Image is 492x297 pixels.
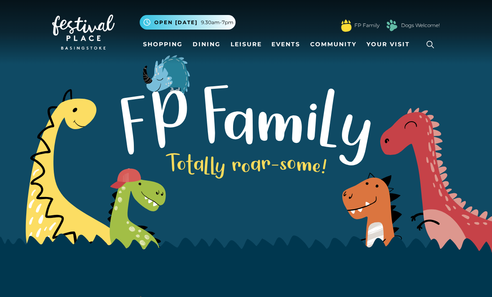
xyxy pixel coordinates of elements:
[140,37,186,52] a: Shopping
[268,37,304,52] a: Events
[307,37,360,52] a: Community
[363,37,417,52] a: Your Visit
[140,15,236,30] button: Open [DATE] 9.30am-7pm
[366,40,410,49] span: Your Visit
[154,19,198,26] span: Open [DATE]
[354,22,379,29] a: FP Family
[52,15,115,50] img: Festival Place Logo
[201,19,233,26] span: 9.30am-7pm
[401,22,440,29] a: Dogs Welcome!
[189,37,224,52] a: Dining
[227,37,265,52] a: Leisure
